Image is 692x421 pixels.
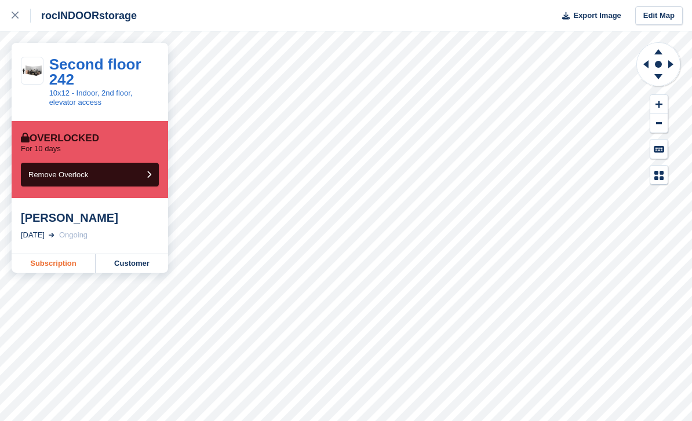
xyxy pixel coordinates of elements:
a: 10x12 - Indoor, 2nd floor, elevator access [49,89,133,107]
div: Overlocked [21,133,99,144]
p: For 10 days [21,144,61,153]
a: Second floor 242 [49,56,141,88]
button: Zoom In [650,95,668,114]
button: Map Legend [650,166,668,185]
a: Customer [96,254,168,273]
span: Export Image [573,10,621,21]
div: [PERSON_NAME] [21,211,159,225]
span: Remove Overlock [28,170,88,179]
div: Ongoing [59,229,88,241]
button: Export Image [555,6,621,25]
button: Keyboard Shortcuts [650,140,668,159]
img: arrow-right-light-icn-cde0832a797a2874e46488d9cf13f60e5c3a73dbe684e267c42b8395dfbc2abf.svg [49,233,54,237]
a: Edit Map [635,6,683,25]
button: Zoom Out [650,114,668,133]
div: rocINDOORstorage [31,9,137,23]
button: Remove Overlock [21,163,159,186]
a: Subscription [12,254,96,273]
img: 125-sqft-unit.jpg [21,63,43,78]
div: [DATE] [21,229,45,241]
